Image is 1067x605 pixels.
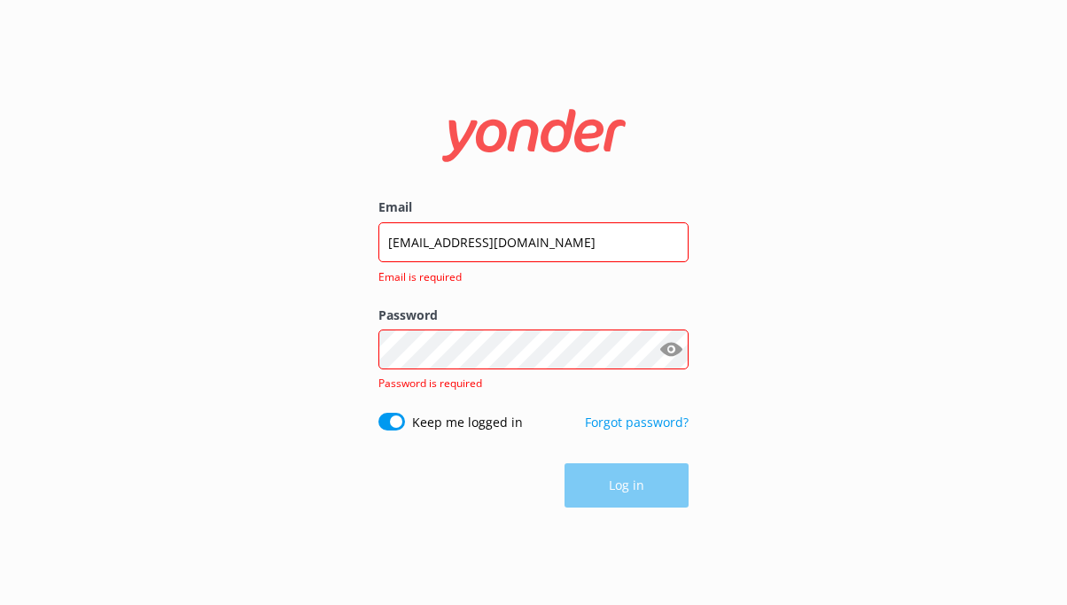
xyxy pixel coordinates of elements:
[378,198,689,217] label: Email
[585,414,689,430] a: Forgot password?
[378,222,689,262] input: user@emailaddress.com
[412,413,523,432] label: Keep me logged in
[378,376,482,391] span: Password is required
[378,306,689,325] label: Password
[378,268,678,285] span: Email is required
[653,332,689,368] button: Show password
